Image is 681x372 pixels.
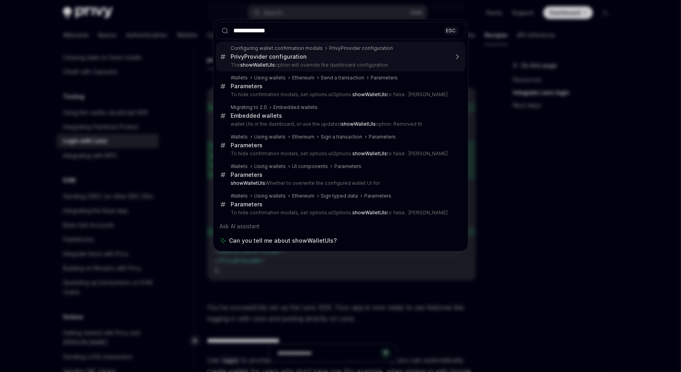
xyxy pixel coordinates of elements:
div: Parameters [231,142,263,149]
p: Whether to overwrite the configured wallet UI for [231,180,449,186]
div: Wallets [231,163,248,170]
div: Embedded wallets [231,112,282,119]
b: showWalletUIs [353,210,387,216]
div: PrivyProvider configuration [330,45,393,51]
div: Parameters [335,163,362,170]
b: showWalletUIs [353,150,387,156]
p: To hide confirmation modals, set options.uiOptions. to false . [PERSON_NAME] [231,210,449,216]
div: Configuring wallet confirmation modals [231,45,323,51]
span: Can you tell me about showWalletUIs? [229,237,337,245]
div: ESC [444,26,458,35]
div: Parameters [231,201,263,208]
b: showWalletUIs [341,121,376,127]
div: PrivyProvider configuration [231,53,307,60]
p: To hide confirmation modals, set options.uiOptions. to false . [PERSON_NAME] [231,91,449,98]
div: Embedded wallets [274,104,318,111]
div: Send a transaction [321,75,365,81]
p: To hide confirmation modals, set options.uiOptions. to false . [PERSON_NAME] [231,150,449,157]
div: Ethereum [292,134,315,140]
div: UI components [292,163,328,170]
div: Wallets [231,134,248,140]
div: Parameters [371,75,398,81]
p: wallet UIs in the dashboard, or use the updated option. Removed th [231,121,449,127]
p: The option will override the dashboard configuration [231,62,449,68]
b: showWalletUIs [353,91,387,97]
div: Parameters [369,134,396,140]
b: showWalletUIs [231,180,266,186]
div: Parameters [365,193,392,199]
div: Wallets [231,193,248,199]
div: Sign a transaction [321,134,363,140]
div: Migrating to 2.0 [231,104,267,111]
div: Parameters [231,171,263,178]
div: Ethereum [292,193,315,199]
div: Wallets [231,75,248,81]
div: Ask AI assistant [216,219,466,233]
div: Parameters [231,83,263,90]
div: Using wallets [255,193,286,199]
div: Using wallets [255,163,286,170]
div: Sign typed data [321,193,358,199]
div: Using wallets [255,134,286,140]
b: showWalletUIs [241,62,275,68]
div: Ethereum [292,75,315,81]
div: Using wallets [255,75,286,81]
